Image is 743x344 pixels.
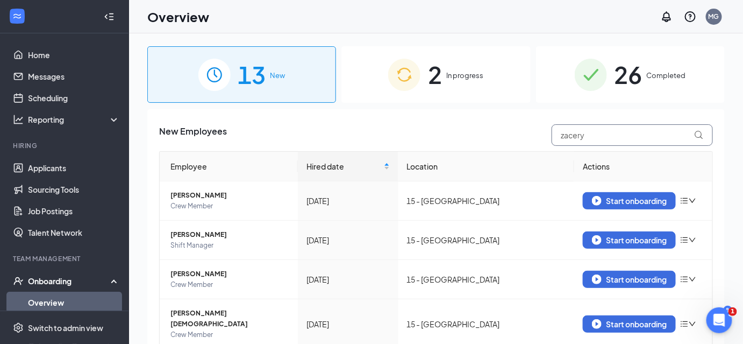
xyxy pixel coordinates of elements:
[28,322,103,333] div: Switch to admin view
[306,160,382,172] span: Hired date
[159,124,227,146] span: New Employees
[398,260,574,299] td: 15 - [GEOGRAPHIC_DATA]
[724,306,732,315] div: 8
[28,87,120,109] a: Scheduling
[306,234,390,246] div: [DATE]
[689,236,696,244] span: down
[306,318,390,330] div: [DATE]
[398,152,574,181] th: Location
[592,235,667,245] div: Start onboarding
[574,152,712,181] th: Actions
[689,197,696,205] span: down
[170,269,289,279] span: [PERSON_NAME]
[13,254,118,263] div: Team Management
[689,276,696,283] span: down
[306,195,390,207] div: [DATE]
[680,275,689,284] span: bars
[28,157,120,179] a: Applicants
[428,56,442,93] span: 2
[270,70,285,81] span: New
[28,276,111,286] div: Onboarding
[28,179,120,200] a: Sourcing Tools
[13,276,24,286] svg: UserCheck
[306,273,390,285] div: [DATE]
[170,308,289,329] span: [PERSON_NAME][DEMOGRAPHIC_DATA]
[552,124,713,146] input: Search by Name, Job Posting, or Process
[170,229,289,240] span: [PERSON_NAME]
[13,114,24,125] svg: Analysis
[28,66,120,87] a: Messages
[446,70,483,81] span: In progress
[13,322,24,333] svg: Settings
[147,8,209,26] h1: Overview
[104,11,115,22] svg: Collapse
[28,292,120,313] a: Overview
[28,44,120,66] a: Home
[12,11,23,22] svg: WorkstreamLogo
[592,275,667,284] div: Start onboarding
[706,307,732,333] iframe: Intercom live chat
[28,200,120,222] a: Job Postings
[615,56,642,93] span: 26
[170,190,289,201] span: [PERSON_NAME]
[398,181,574,221] td: 15 - [GEOGRAPHIC_DATA]
[728,307,737,316] span: 1
[689,320,696,328] span: down
[28,222,120,243] a: Talent Network
[170,279,289,290] span: Crew Member
[170,329,289,340] span: Crew Member
[709,12,719,21] div: MG
[583,315,676,333] button: Start onboarding
[647,70,686,81] span: Completed
[238,56,266,93] span: 13
[583,231,676,249] button: Start onboarding
[13,141,118,150] div: Hiring
[160,152,298,181] th: Employee
[583,271,676,288] button: Start onboarding
[170,201,289,212] span: Crew Member
[170,240,289,251] span: Shift Manager
[398,221,574,260] td: 15 - [GEOGRAPHIC_DATA]
[680,196,689,205] span: bars
[680,236,689,244] span: bars
[660,10,673,23] svg: Notifications
[592,319,667,329] div: Start onboarding
[28,114,120,125] div: Reporting
[592,196,667,206] div: Start onboarding
[583,192,676,209] button: Start onboarding
[680,320,689,328] span: bars
[684,10,697,23] svg: QuestionInfo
